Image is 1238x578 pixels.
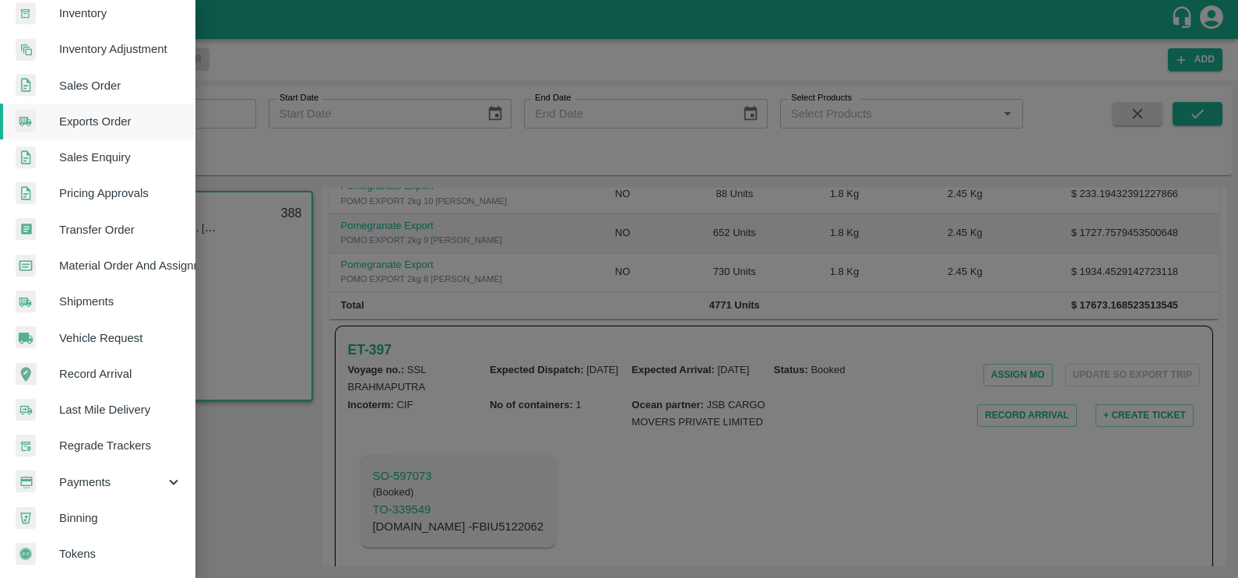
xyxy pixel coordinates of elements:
span: Inventory [59,5,182,22]
img: tokens [16,543,36,566]
img: sales [16,74,36,97]
img: sales [16,146,36,169]
span: Exports Order [59,113,182,130]
span: Sales Order [59,77,182,94]
span: Record Arrival [59,365,182,382]
span: Payments [59,474,165,491]
span: Regrade Trackers [59,437,182,454]
span: Tokens [59,545,182,562]
span: Sales Enquiry [59,149,182,166]
img: shipments [16,291,36,313]
img: shipments [16,110,36,132]
span: Vehicle Request [59,330,182,347]
img: inventory [16,38,36,61]
img: whTracker [16,435,36,457]
span: Material Order And Assignment [59,257,182,274]
img: whInventory [16,2,36,25]
img: delivery [16,399,36,421]
img: vehicle [16,326,36,349]
span: Last Mile Delivery [59,401,182,418]
img: payment [16,471,36,493]
span: Transfer Order [59,221,182,238]
span: Binning [59,509,182,527]
span: Pricing Approvals [59,185,182,202]
img: recordArrival [16,363,37,385]
img: bin [16,507,36,529]
img: centralMaterial [16,255,36,277]
img: sales [16,182,36,205]
img: whTransfer [16,218,36,241]
span: Inventory Adjustment [59,41,182,58]
span: Shipments [59,293,182,310]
